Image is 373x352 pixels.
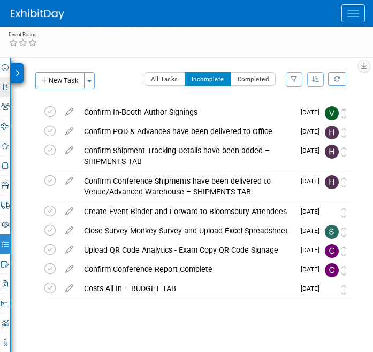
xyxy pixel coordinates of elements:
[301,128,325,135] span: [DATE]
[325,283,339,296] img: Anne Weston
[325,126,339,139] img: Hannah Siegel
[301,108,325,116] span: [DATE]
[60,245,79,255] a: edit
[325,106,339,120] img: Veronica Dove
[341,246,347,256] i: Move task
[325,145,339,159] img: Hannah Siegel
[79,222,294,240] div: Close Survey Monkey Survey and Upload Excel Spreadsheet
[341,265,347,276] i: Move task
[325,206,339,220] img: Anne Weston
[325,263,339,277] img: Chris Ciccocelli
[341,147,347,157] i: Move task
[301,177,325,185] span: [DATE]
[60,127,79,136] a: edit
[301,246,325,254] span: [DATE]
[341,285,347,295] i: Move task
[301,265,325,273] span: [DATE]
[341,128,347,138] i: Move task
[144,72,185,86] button: All Tasks
[60,107,79,117] a: edit
[79,172,294,201] div: Confirm Conference Shipments have been delivered to Venue/Advanced Warehouse – SHIPMENTS TAB
[79,279,294,298] div: Costs All In – BUDGET TAB
[231,72,276,86] button: Completed
[9,32,37,37] div: Event Rating
[341,177,347,187] i: Move task
[11,9,64,20] img: ExhibitDay
[35,72,85,89] button: New Task
[79,103,294,121] div: Confirm In-Booth Author Signings
[79,241,294,259] div: Upload QR Code Analytics - Exam Copy QR Code Signage
[60,226,79,236] a: edit
[341,108,347,119] i: Move task
[79,260,294,278] div: Confirm Conference Report Complete
[341,227,347,237] i: Move task
[325,225,339,239] img: Samantha Klein
[185,72,231,86] button: Incomplete
[60,207,79,216] a: edit
[301,208,325,215] span: [DATE]
[60,146,79,155] a: edit
[60,264,79,274] a: edit
[79,202,294,221] div: Create Event Binder and Forward to Bloomsbury Attendees
[325,175,339,189] img: Hannah Siegel
[79,142,294,171] div: Confirm Shipment Tracking Details have been added – SHIPMENTS TAB
[341,208,347,218] i: Move task
[328,72,346,86] a: Refresh
[325,244,339,258] img: Christine Ritchlin
[60,176,79,186] a: edit
[301,227,325,234] span: [DATE]
[60,284,79,293] a: edit
[301,147,325,154] span: [DATE]
[79,122,294,140] div: Confirm POD & Advances have been delivered to Office
[341,4,365,22] button: Menu
[301,285,325,292] span: [DATE]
